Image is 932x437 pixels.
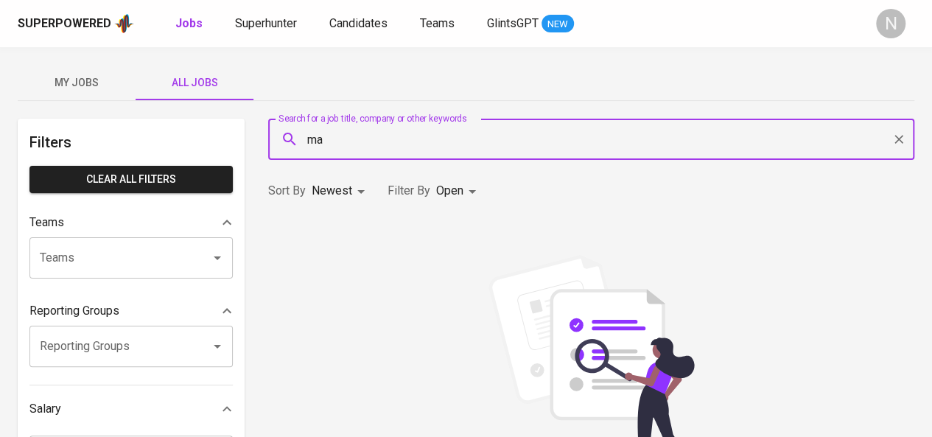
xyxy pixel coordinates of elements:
[29,214,64,231] p: Teams
[18,15,111,32] div: Superpowered
[876,9,905,38] div: N
[29,400,61,418] p: Salary
[329,16,388,30] span: Candidates
[29,302,119,320] p: Reporting Groups
[312,182,352,200] p: Newest
[29,166,233,193] button: Clear All filters
[235,16,297,30] span: Superhunter
[175,15,206,33] a: Jobs
[29,130,233,154] h6: Filters
[29,208,233,237] div: Teams
[889,129,909,150] button: Clear
[542,17,574,32] span: NEW
[235,15,300,33] a: Superhunter
[268,182,306,200] p: Sort By
[487,15,574,33] a: GlintsGPT NEW
[207,336,228,357] button: Open
[420,16,455,30] span: Teams
[487,16,539,30] span: GlintsGPT
[18,13,134,35] a: Superpoweredapp logo
[436,178,481,205] div: Open
[329,15,390,33] a: Candidates
[388,182,430,200] p: Filter By
[420,15,458,33] a: Teams
[144,74,245,92] span: All Jobs
[41,170,221,189] span: Clear All filters
[29,296,233,326] div: Reporting Groups
[312,178,370,205] div: Newest
[114,13,134,35] img: app logo
[207,248,228,268] button: Open
[175,16,203,30] b: Jobs
[29,394,233,424] div: Salary
[27,74,127,92] span: My Jobs
[436,183,463,197] span: Open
